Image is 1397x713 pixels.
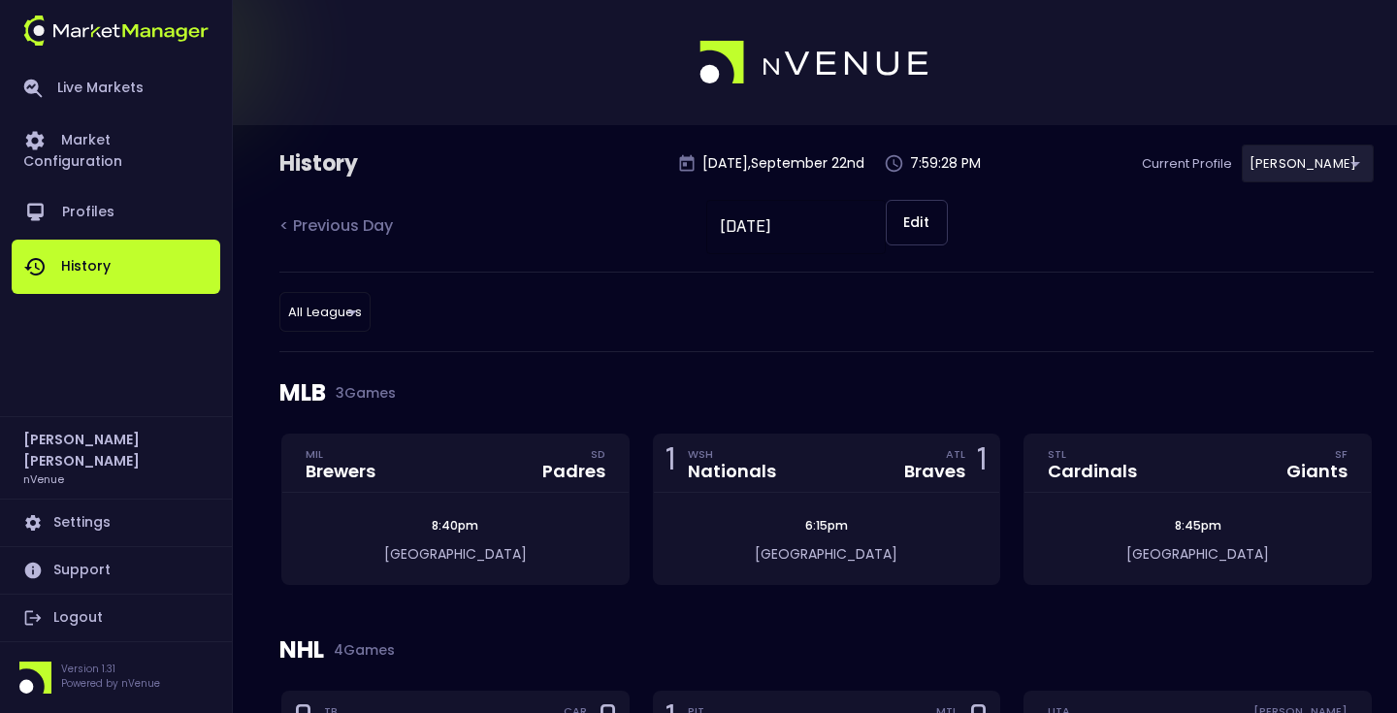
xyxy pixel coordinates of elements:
[61,676,160,691] p: Powered by nVenue
[799,517,854,534] span: 6:15pm
[591,446,605,462] div: SD
[688,463,776,480] div: Nationals
[279,292,371,332] div: [PERSON_NAME]
[12,595,220,641] a: Logout
[1169,517,1227,534] span: 8:45pm
[666,445,676,481] div: 1
[324,642,395,658] span: 4 Games
[1048,446,1137,462] div: STL
[306,463,375,480] div: Brewers
[326,385,396,401] span: 3 Games
[279,214,400,240] div: < Previous Day
[1048,463,1137,480] div: Cardinals
[1286,463,1348,480] div: Giants
[426,517,484,534] span: 8:40pm
[279,352,1374,434] div: MLB
[23,429,209,471] h2: [PERSON_NAME] [PERSON_NAME]
[542,463,605,480] div: Padres
[12,113,220,185] a: Market Configuration
[23,16,209,46] img: logo
[61,662,160,676] p: Version 1.31
[23,471,64,486] h3: nVenue
[886,200,948,245] button: Edit
[279,148,516,179] div: History
[977,445,988,481] div: 1
[706,200,886,254] input: Choose date, selected date is Sep 22, 2025
[910,153,981,174] p: 7:59:28 PM
[12,662,220,694] div: Version 1.31Powered by nVenue
[384,544,527,564] span: [GEOGRAPHIC_DATA]
[306,446,375,462] div: MIL
[12,185,220,240] a: Profiles
[904,463,965,480] div: Braves
[279,609,1374,691] div: NHL
[1142,154,1232,174] p: Current Profile
[1242,145,1374,182] div: [PERSON_NAME]
[755,544,897,564] span: [GEOGRAPHIC_DATA]
[699,41,930,85] img: logo
[688,446,776,462] div: WSH
[1335,446,1348,462] div: SF
[702,153,864,174] p: [DATE] , September 22 nd
[12,500,220,546] a: Settings
[1126,544,1269,564] span: [GEOGRAPHIC_DATA]
[12,240,220,294] a: History
[12,547,220,594] a: Support
[946,446,965,462] div: ATL
[12,63,220,113] a: Live Markets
